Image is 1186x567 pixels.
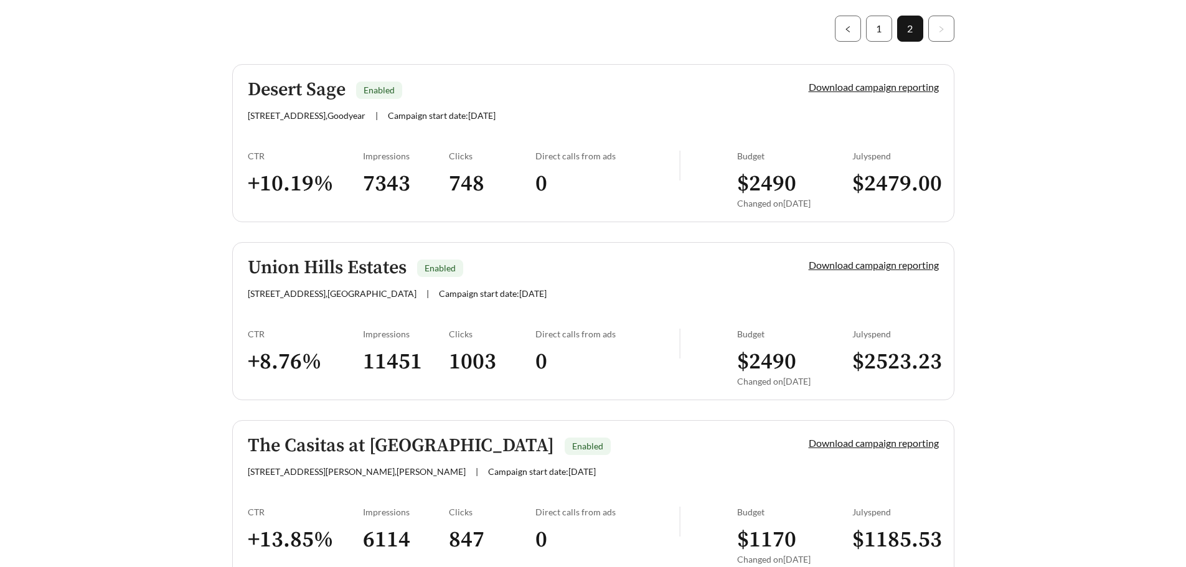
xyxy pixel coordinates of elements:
div: Clicks [449,507,535,517]
h3: + 8.76 % [248,348,363,376]
div: Impressions [363,507,449,517]
div: Clicks [449,151,535,161]
span: Enabled [364,85,395,95]
a: Desert SageEnabled[STREET_ADDRESS],Goodyear|Campaign start date:[DATE]Download campaign reporting... [232,64,954,222]
div: Impressions [363,329,449,339]
a: 1 [867,16,892,41]
span: [STREET_ADDRESS] , Goodyear [248,110,365,121]
a: Download campaign reporting [809,259,939,271]
div: Impressions [363,151,449,161]
div: Direct calls from ads [535,329,679,339]
div: July spend [852,151,939,161]
div: July spend [852,507,939,517]
span: | [426,288,429,299]
span: Campaign start date: [DATE] [388,110,496,121]
span: Campaign start date: [DATE] [488,466,596,477]
span: | [476,466,478,477]
div: Budget [737,507,852,517]
a: Union Hills EstatesEnabled[STREET_ADDRESS],[GEOGRAPHIC_DATA]|Campaign start date:[DATE]Download c... [232,242,954,400]
div: Changed on [DATE] [737,376,852,387]
a: 2 [898,16,923,41]
h3: 0 [535,526,679,554]
h5: Desert Sage [248,80,346,100]
h3: $ 1185.53 [852,526,939,554]
h5: Union Hills Estates [248,258,407,278]
span: left [844,26,852,33]
h3: 847 [449,526,535,554]
span: | [375,110,378,121]
h5: The Casitas at [GEOGRAPHIC_DATA] [248,436,554,456]
a: Download campaign reporting [809,81,939,93]
button: right [928,16,954,42]
img: line [679,329,680,358]
div: CTR [248,151,363,161]
h3: + 13.85 % [248,526,363,554]
h3: + 10.19 % [248,170,363,198]
div: CTR [248,507,363,517]
li: Previous Page [835,16,861,42]
img: line [679,151,680,180]
li: 1 [866,16,892,42]
h3: 1003 [449,348,535,376]
div: Direct calls from ads [535,151,679,161]
li: Next Page [928,16,954,42]
h3: 6114 [363,526,449,554]
li: 2 [897,16,923,42]
a: Download campaign reporting [809,437,939,449]
button: left [835,16,861,42]
div: Changed on [DATE] [737,554,852,565]
div: Clicks [449,329,535,339]
span: Enabled [572,441,603,451]
span: [STREET_ADDRESS][PERSON_NAME] , [PERSON_NAME] [248,466,466,477]
div: Direct calls from ads [535,507,679,517]
h3: $ 1170 [737,526,852,554]
h3: $ 2523.23 [852,348,939,376]
div: Changed on [DATE] [737,198,852,209]
img: line [679,507,680,537]
h3: 0 [535,348,679,376]
h3: 7343 [363,170,449,198]
h3: 0 [535,170,679,198]
h3: $ 2490 [737,170,852,198]
h3: 11451 [363,348,449,376]
span: [STREET_ADDRESS] , [GEOGRAPHIC_DATA] [248,288,417,299]
span: Enabled [425,263,456,273]
span: Campaign start date: [DATE] [439,288,547,299]
div: July spend [852,329,939,339]
div: Budget [737,151,852,161]
h3: $ 2479.00 [852,170,939,198]
span: right [938,26,945,33]
div: Budget [737,329,852,339]
h3: 748 [449,170,535,198]
h3: $ 2490 [737,348,852,376]
div: CTR [248,329,363,339]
